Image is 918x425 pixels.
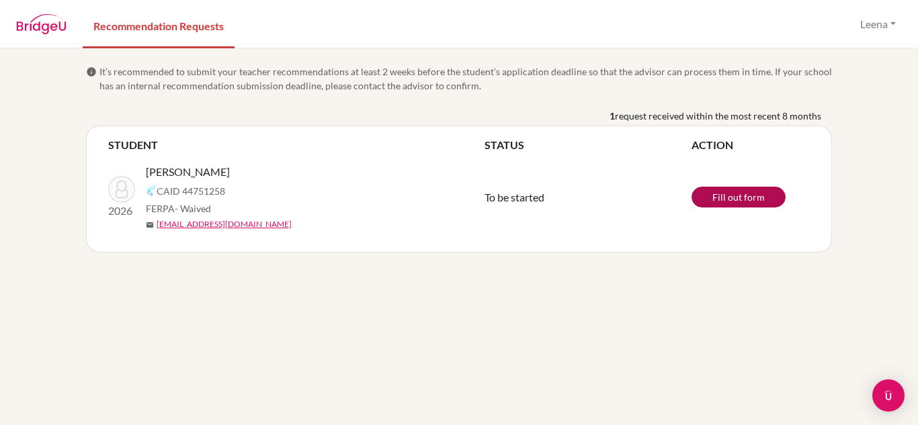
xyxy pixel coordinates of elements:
span: CAID 44751258 [157,184,225,198]
b: 1 [610,109,615,123]
img: BridgeU logo [16,14,67,34]
th: STATUS [485,137,692,153]
th: ACTION [692,137,810,153]
span: - Waived [175,203,211,214]
img: Common App logo [146,185,157,196]
span: It’s recommended to submit your teacher recommendations at least 2 weeks before the student’s app... [99,64,832,93]
a: [EMAIL_ADDRESS][DOMAIN_NAME] [157,218,292,230]
button: Leena [854,11,902,37]
p: 2026 [108,203,135,219]
a: Fill out form [692,187,786,207]
span: mail [146,221,154,229]
span: [PERSON_NAME] [146,164,230,180]
img: Milián, Mariana [108,176,135,203]
th: STUDENT [108,137,485,153]
span: To be started [485,191,544,203]
span: info [86,66,97,77]
a: Recommendation Requests [83,2,235,48]
span: FERPA [146,201,211,216]
span: request received within the most recent 8 months [615,109,821,123]
div: Open Intercom Messenger [872,379,905,412]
